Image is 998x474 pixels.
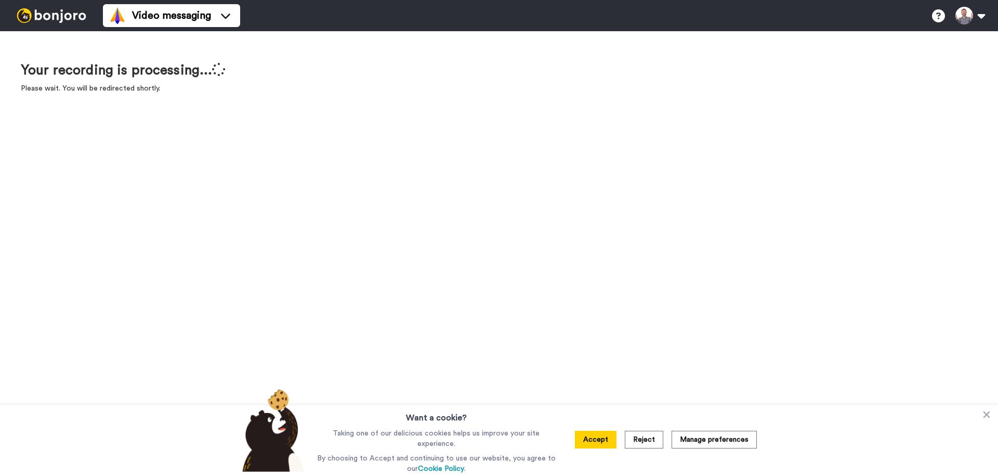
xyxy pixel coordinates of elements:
p: Please wait. You will be redirected shortly. [21,83,226,94]
img: bear-with-cookie.png [233,389,310,472]
p: Taking one of our delicious cookies helps us improve your site experience. [314,428,558,449]
img: bj-logo-header-white.svg [12,8,90,23]
a: Cookie Policy [418,465,464,472]
button: Reject [625,431,663,449]
button: Accept [575,431,616,449]
h1: Your recording is processing... [21,62,226,78]
p: By choosing to Accept and continuing to use our website, you agree to our . [314,453,558,474]
button: Manage preferences [672,431,757,449]
h3: Want a cookie? [406,405,467,424]
img: vm-color.svg [109,7,126,24]
span: Video messaging [132,8,211,23]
